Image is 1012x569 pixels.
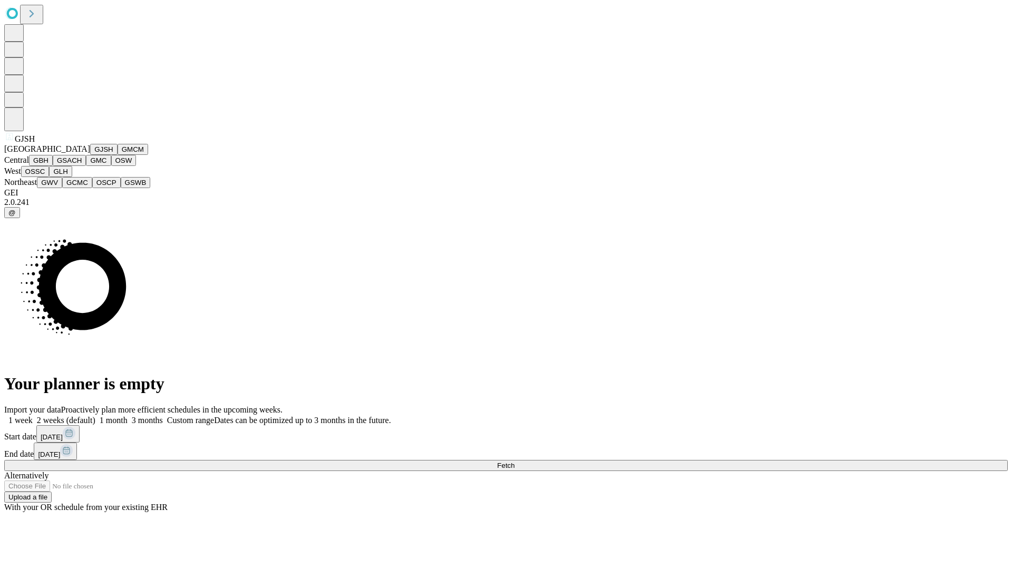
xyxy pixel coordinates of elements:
[4,460,1008,471] button: Fetch
[4,471,48,480] span: Alternatively
[111,155,137,166] button: OSW
[4,155,29,164] span: Central
[4,503,168,512] span: With your OR schedule from your existing EHR
[4,443,1008,460] div: End date
[21,166,50,177] button: OSSC
[90,144,118,155] button: GJSH
[86,155,111,166] button: GMC
[4,405,61,414] span: Import your data
[4,374,1008,394] h1: Your planner is empty
[118,144,148,155] button: GMCM
[4,188,1008,198] div: GEI
[49,166,72,177] button: GLH
[37,177,62,188] button: GWV
[41,433,63,441] span: [DATE]
[29,155,53,166] button: GBH
[4,207,20,218] button: @
[167,416,214,425] span: Custom range
[37,416,95,425] span: 2 weeks (default)
[4,144,90,153] span: [GEOGRAPHIC_DATA]
[4,166,21,175] span: West
[8,209,16,217] span: @
[36,425,80,443] button: [DATE]
[62,177,92,188] button: GCMC
[8,416,33,425] span: 1 week
[100,416,128,425] span: 1 month
[34,443,77,460] button: [DATE]
[4,178,37,187] span: Northeast
[4,198,1008,207] div: 2.0.241
[497,462,514,469] span: Fetch
[61,405,283,414] span: Proactively plan more efficient schedules in the upcoming weeks.
[38,450,60,458] span: [DATE]
[132,416,163,425] span: 3 months
[92,177,121,188] button: OSCP
[4,425,1008,443] div: Start date
[214,416,391,425] span: Dates can be optimized up to 3 months in the future.
[4,492,52,503] button: Upload a file
[53,155,86,166] button: GSACH
[15,134,35,143] span: GJSH
[121,177,151,188] button: GSWB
